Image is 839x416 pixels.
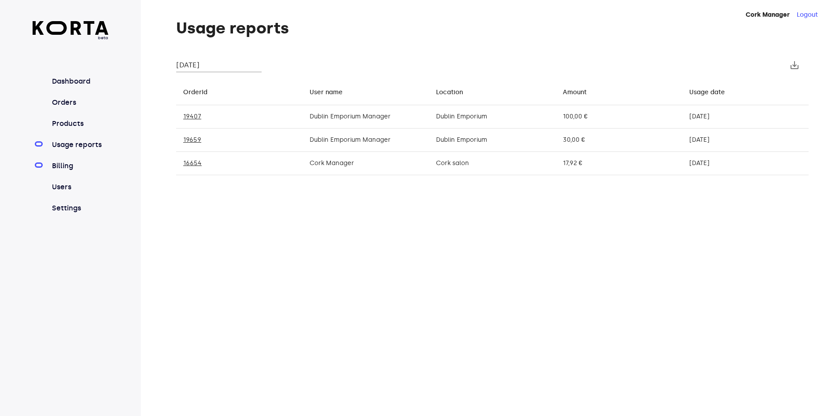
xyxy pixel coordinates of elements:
img: Korta [33,21,109,35]
span: beta [33,35,109,41]
td: Cork Manager [303,152,429,175]
a: Usage reports [50,140,109,150]
a: 16654 [183,159,202,167]
span: OrderId [183,87,219,98]
h1: Usage reports [176,19,809,37]
button: Export [784,55,805,76]
span: Amount [563,87,598,98]
div: 2025-10-01 18:08:04 [689,136,802,144]
a: Billing [50,161,109,171]
div: 2025-10-02 13:29:41 [689,112,802,121]
div: User name [310,87,343,98]
a: 19659 [183,136,201,144]
td: 17,92 € [556,152,682,175]
a: 19407 [183,113,201,120]
div: OrderId [183,87,207,98]
td: Dublin Emporium [429,105,555,129]
div: Location [436,87,463,98]
div: Amount [563,87,587,98]
td: Dublin Emporium Manager [303,105,429,129]
span: save_alt [789,60,800,70]
button: Logout [797,11,818,19]
a: Settings [50,203,109,214]
a: Dashboard [50,76,109,87]
span: Location [436,87,474,98]
a: beta [33,21,109,41]
td: Dublin Emporium [429,129,555,152]
a: Orders [50,97,109,108]
span: User name [310,87,354,98]
a: Products [50,118,109,129]
td: 30,00 € [556,129,682,152]
div: Usage date [689,87,725,98]
td: Dublin Emporium Manager [303,129,429,152]
td: Cork salon [429,152,555,175]
td: 100,00 € [556,105,682,129]
a: Users [50,182,109,192]
strong: Cork Manager [746,11,790,18]
div: 2025-10-01 15:01:49 [689,159,802,168]
span: Usage date [689,87,736,98]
